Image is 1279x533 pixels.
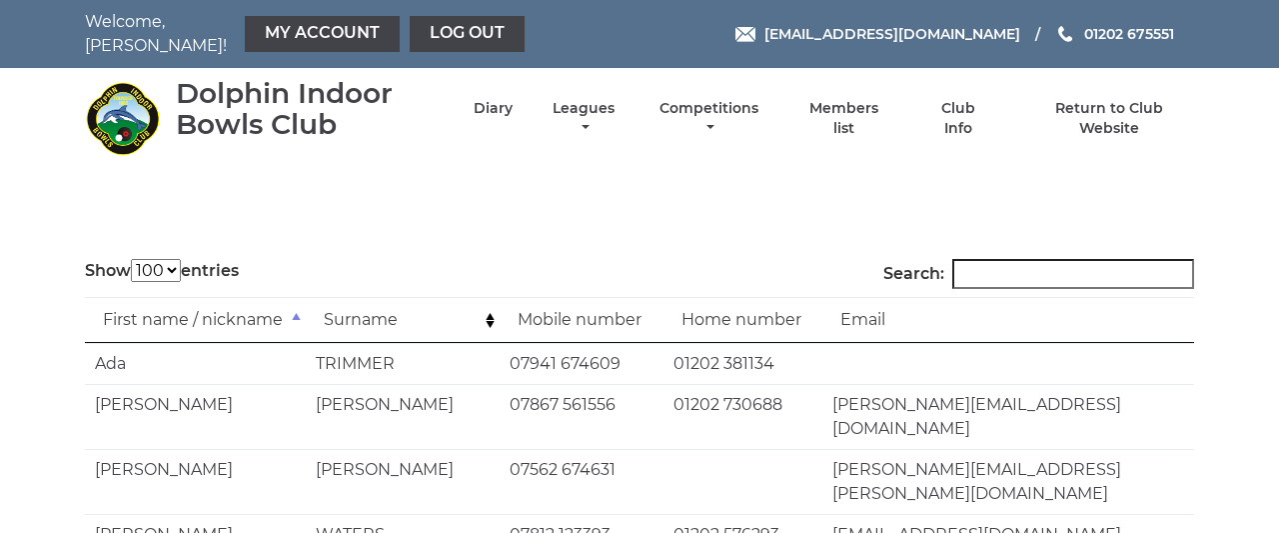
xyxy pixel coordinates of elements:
[663,384,822,449] td: 01202 730688
[474,99,513,118] a: Diary
[798,99,890,138] a: Members list
[1025,99,1194,138] a: Return to Club Website
[1084,25,1174,43] span: 01202 675551
[822,297,1194,343] td: Email
[764,25,1020,43] span: [EMAIL_ADDRESS][DOMAIN_NAME]
[306,449,500,514] td: [PERSON_NAME]
[1058,26,1072,42] img: Phone us
[410,16,525,52] a: Log out
[500,384,663,449] td: 07867 561556
[654,99,763,138] a: Competitions
[822,449,1194,514] td: [PERSON_NAME][EMAIL_ADDRESS][PERSON_NAME][DOMAIN_NAME]
[735,23,1020,45] a: Email [EMAIL_ADDRESS][DOMAIN_NAME]
[85,259,239,283] label: Show entries
[85,343,306,384] td: Ada
[306,384,500,449] td: [PERSON_NAME]
[306,297,500,343] td: Surname: activate to sort column ascending
[85,297,306,343] td: First name / nickname: activate to sort column descending
[952,259,1194,289] input: Search:
[85,384,306,449] td: [PERSON_NAME]
[245,16,400,52] a: My Account
[85,81,160,156] img: Dolphin Indoor Bowls Club
[176,78,439,140] div: Dolphin Indoor Bowls Club
[85,449,306,514] td: [PERSON_NAME]
[663,297,822,343] td: Home number
[85,10,530,58] nav: Welcome, [PERSON_NAME]!
[306,343,500,384] td: TRIMMER
[500,343,663,384] td: 07941 674609
[500,449,663,514] td: 07562 674631
[131,259,181,282] select: Showentries
[883,259,1194,289] label: Search:
[663,343,822,384] td: 01202 381134
[1055,23,1174,45] a: Phone us 01202 675551
[500,297,663,343] td: Mobile number
[822,384,1194,449] td: [PERSON_NAME][EMAIL_ADDRESS][DOMAIN_NAME]
[925,99,990,138] a: Club Info
[735,27,755,42] img: Email
[548,99,620,138] a: Leagues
